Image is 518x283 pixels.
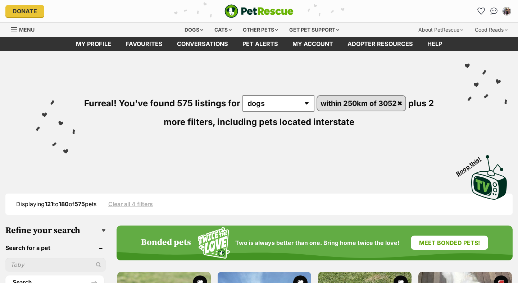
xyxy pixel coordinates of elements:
[238,23,283,37] div: Other pets
[413,23,468,37] div: About PetRescue
[5,258,106,272] input: Toby
[285,37,340,51] a: My account
[470,23,513,37] div: Good Reads
[217,117,354,127] span: including pets located interstate
[5,5,44,17] a: Donate
[503,8,510,15] img: Magda Ching profile pic
[45,200,53,208] strong: 121
[235,37,285,51] a: Pet alerts
[420,37,449,51] a: Help
[141,238,191,248] h4: Bonded pets
[471,149,507,201] a: Boop this!
[455,151,488,177] span: Boop this!
[19,27,35,33] span: Menu
[317,96,406,111] a: within 250km of 3052
[118,37,170,51] a: Favourites
[411,236,488,250] a: Meet bonded pets!
[475,5,513,17] ul: Account quick links
[209,23,237,37] div: Cats
[235,240,399,246] span: Two is always better than one. Bring home twice the love!
[11,23,40,36] a: Menu
[69,37,118,51] a: My profile
[224,4,294,18] a: PetRescue
[108,201,153,207] a: Clear all 4 filters
[5,245,106,251] header: Search for a pet
[16,200,96,208] span: Displaying to of pets
[5,226,106,236] h3: Refine your search
[180,23,208,37] div: Dogs
[501,5,513,17] button: My account
[59,200,69,208] strong: 180
[475,5,487,17] a: Favourites
[84,98,240,108] span: Furreal! You've found 575 listings for
[170,37,235,51] a: conversations
[488,5,500,17] a: Conversations
[340,37,420,51] a: Adopter resources
[284,23,344,37] div: Get pet support
[74,200,85,208] strong: 575
[490,8,498,15] img: chat-41dd97257d64d25036548639549fe6c8038ab92f7586957e7f3b1b290dea8141.svg
[224,4,294,18] img: logo-e224e6f780fb5917bec1dbf3a21bbac754714ae5b6737aabdf751b685950b380.svg
[198,227,230,259] img: Squiggle
[471,155,507,200] img: PetRescue TV logo
[164,98,434,127] span: plus 2 more filters,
